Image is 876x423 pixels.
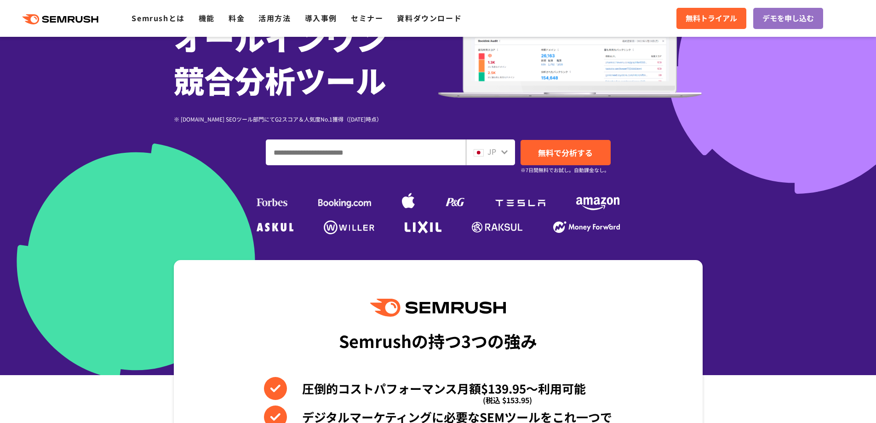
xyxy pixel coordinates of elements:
[753,8,823,29] a: デモを申し込む
[676,8,746,29] a: 無料トライアル
[521,166,609,174] small: ※7日間無料でお試し。自動課金なし。
[397,12,462,23] a: 資料ダウンロード
[538,147,593,158] span: 無料で分析する
[686,12,737,24] span: 無料トライアル
[174,16,438,101] h1: オールインワン 競合分析ツール
[132,12,184,23] a: Semrushとは
[521,140,611,165] a: 無料で分析する
[264,377,612,400] li: 圧倒的コストパフォーマンス月額$139.95〜利用可能
[199,12,215,23] a: 機能
[305,12,337,23] a: 導入事例
[174,115,438,123] div: ※ [DOMAIN_NAME] SEOツール部門にてG2スコア＆人気度No.1獲得（[DATE]時点）
[370,299,505,317] img: Semrush
[266,140,465,165] input: ドメイン、キーワードまたはURLを入力してください
[258,12,291,23] a: 活用方法
[483,388,532,411] span: (税込 $153.95)
[487,146,496,157] span: JP
[762,12,814,24] span: デモを申し込む
[339,324,537,358] div: Semrushの持つ3つの強み
[229,12,245,23] a: 料金
[351,12,383,23] a: セミナー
